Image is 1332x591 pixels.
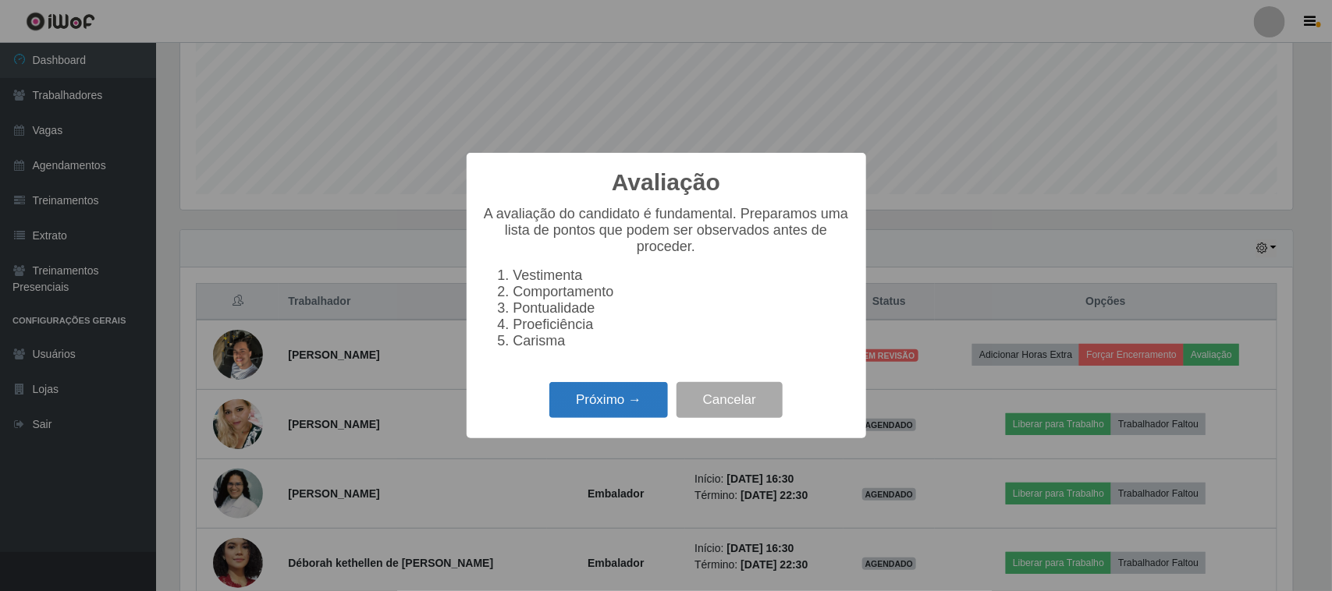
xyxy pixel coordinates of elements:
li: Carisma [513,333,851,349]
button: Próximo → [549,382,668,419]
li: Pontualidade [513,300,851,317]
li: Comportamento [513,284,851,300]
li: Vestimenta [513,267,851,284]
h2: Avaliação [612,168,720,196]
button: Cancelar [677,382,783,419]
p: A avaliação do candidato é fundamental. Preparamos uma lista de pontos que podem ser observados a... [482,206,851,255]
li: Proeficiência [513,317,851,333]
